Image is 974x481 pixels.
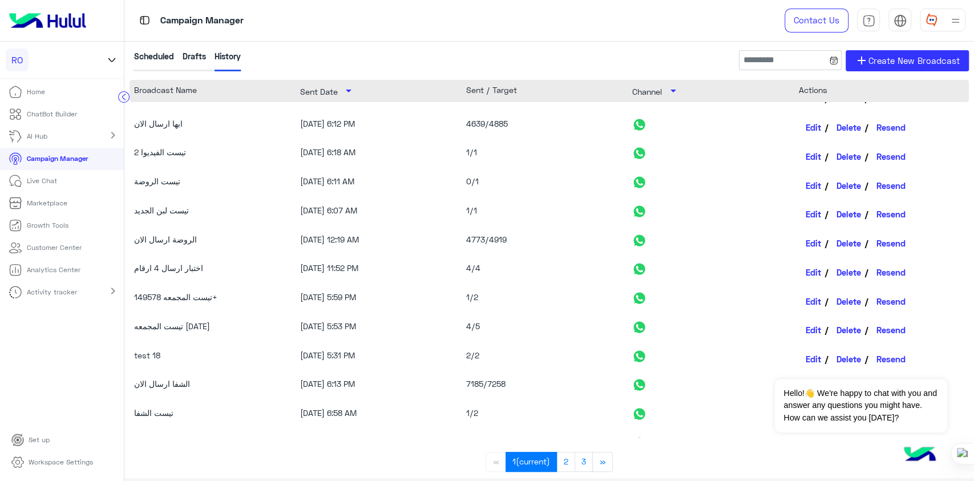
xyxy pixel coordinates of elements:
[948,14,963,28] img: profile
[134,407,284,427] div: تيست الشفا
[798,436,829,456] a: Edit
[27,87,45,97] p: Home
[134,349,284,370] div: test 18
[632,87,662,96] span: Channel
[798,84,964,98] div: Actions
[466,407,632,427] div: 1/2
[134,204,284,225] div: تيست لبن الجديد
[632,291,646,305] img: WhatsApp
[846,50,969,71] a: addCreate New Broadcast
[300,349,466,370] div: [DATE] 5:31 PM
[830,233,870,254] button: Delete
[870,146,910,167] button: Resend
[798,175,829,196] a: Edit
[830,204,870,225] button: Delete
[632,349,646,363] img: WhatsApp
[2,451,102,474] a: Workspace Settings
[870,291,910,312] button: Resend
[798,233,829,254] a: Edit
[870,436,910,456] button: Resend
[506,452,557,472] a: 1(current)
[870,262,910,282] button: Resend
[632,175,646,189] img: WhatsApp
[632,262,646,276] img: WhatsApp
[516,456,550,466] span: (current)
[798,349,829,370] a: Edit
[134,320,284,341] div: تيست المجمعه [DATE]
[870,349,910,370] button: Resend
[6,48,29,71] div: RO
[134,146,284,167] div: تيست الفيديوا 2
[798,262,829,282] a: Edit
[106,284,120,298] mat-icon: chevron_right
[300,146,466,167] div: [DATE] 6:18 AM
[27,242,82,253] p: Customer Center
[27,176,57,186] p: Live Chat
[27,109,77,119] p: ChatBot Builder
[300,233,466,254] div: [DATE] 12:19 AM
[798,320,829,341] a: Edit
[592,452,613,472] a: Next
[466,349,632,370] div: 2/2
[106,128,120,142] mat-icon: chevron_right
[466,320,632,341] div: 4/5
[134,233,284,254] div: الروضة ارسال الان
[466,291,632,312] div: 1/2
[830,118,870,138] button: Delete
[900,435,940,475] img: hulul-logo.png
[830,291,870,312] button: Delete
[27,220,68,231] p: Growth Tools
[870,320,910,341] button: Resend
[632,320,646,334] img: WhatsApp
[830,146,870,167] button: Delete
[870,233,910,254] button: Resend
[857,9,880,33] a: tab
[300,262,466,282] div: [DATE] 11:52 PM
[27,131,47,142] p: AI Hub
[300,118,466,138] div: [DATE] 6:12 PM
[662,84,684,98] span: arrow_drop_down
[466,175,632,196] div: 0/1
[134,291,284,312] div: تيست المجمعه 149578+
[632,436,646,450] img: WhatsApp
[27,287,77,297] p: Activity tracker
[138,13,152,27] img: tab
[466,146,632,167] div: 1/1
[830,175,870,196] button: Delete
[27,198,67,208] p: Marketplace
[27,153,88,164] p: Campaign Manager
[29,457,93,467] p: Workspace Settings
[798,146,829,167] a: Edit
[632,204,646,219] img: WhatsApp
[300,407,466,427] div: [DATE] 6:58 AM
[632,378,646,392] img: WhatsApp
[830,320,870,341] button: Delete
[894,14,907,27] img: tab
[632,233,646,248] img: WhatsApp
[466,233,632,254] div: 4773/4919
[300,175,466,196] div: [DATE] 6:11 AM
[830,349,870,370] button: Delete
[862,14,875,27] img: tab
[798,204,829,225] a: Edit
[632,407,646,421] img: WhatsApp
[575,452,593,472] a: 3
[338,84,360,98] span: arrow_drop_down
[870,118,910,138] button: Resend
[830,436,870,456] button: Delete
[466,118,632,138] div: 4639/4885
[798,291,829,312] a: Edit
[300,436,466,456] div: [DATE] 5:13 PM
[134,378,284,398] div: الشفا ارسال الان
[134,262,284,282] div: اختبار ارسال 4 ارقام
[798,118,829,138] a: Edit
[215,50,241,71] div: History
[300,204,466,225] div: [DATE] 6:07 AM
[5,9,91,33] img: Logo
[785,9,848,33] a: Contact Us
[27,265,80,275] p: Analytics Center
[600,456,606,466] span: »
[134,118,284,138] div: ابها ارسال الان
[300,291,466,312] div: [DATE] 5:59 PM
[183,50,206,71] div: Drafts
